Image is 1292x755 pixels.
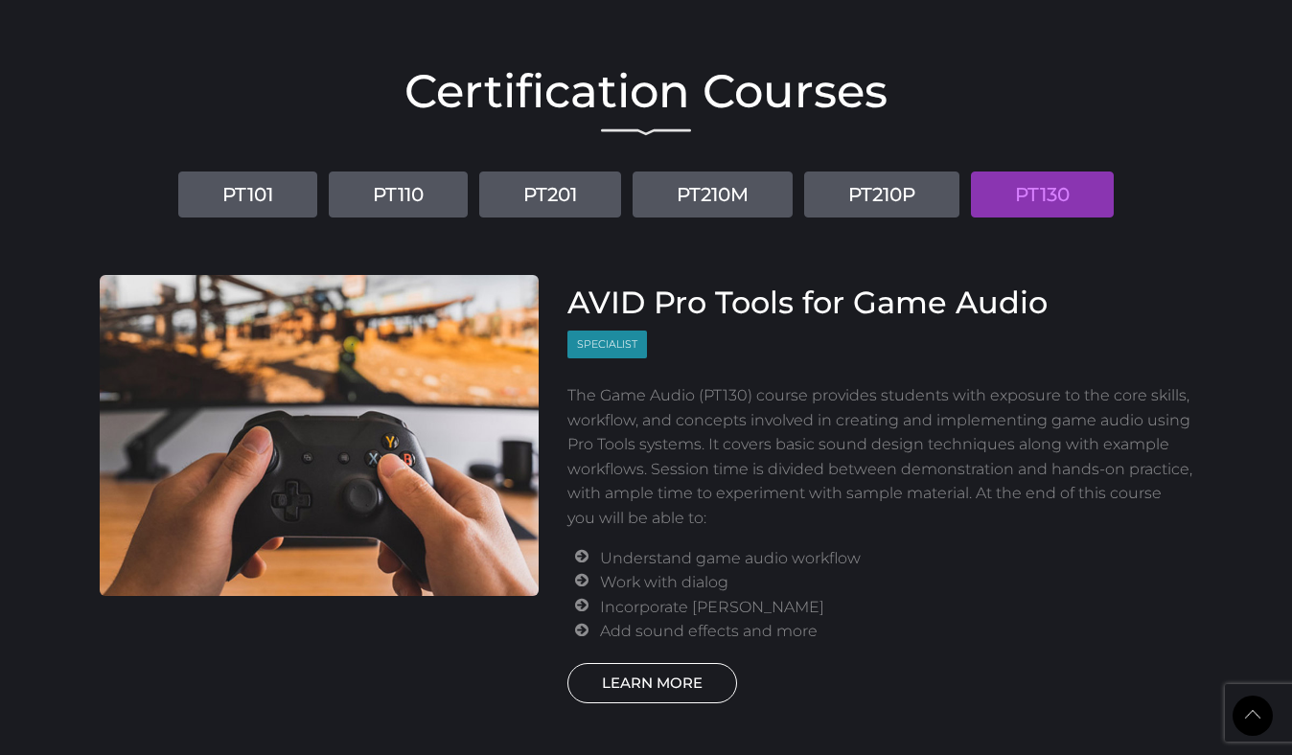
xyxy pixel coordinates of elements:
[600,619,1192,644] li: Add sound effects and more
[601,128,691,136] img: decorative line
[178,172,317,217] a: PT101
[567,383,1193,531] p: The Game Audio (PT130) course provides students with exposure to the core skills, workflow, and c...
[971,172,1114,217] a: PT130
[100,275,539,596] img: AVID Pro Tools for Game Audio Course
[600,595,1192,620] li: Incorporate [PERSON_NAME]
[567,331,647,358] span: Specialist
[567,663,737,703] a: LEARN MORE
[1233,696,1273,736] a: Back to Top
[600,546,1192,571] li: Understand game audio workflow
[804,172,959,217] a: PT210P
[600,570,1192,595] li: Work with dialog
[329,172,468,217] a: PT110
[633,172,793,217] a: PT210M
[100,68,1192,114] h2: Certification Courses
[567,285,1193,321] h3: AVID Pro Tools for Game Audio
[479,172,621,217] a: PT201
